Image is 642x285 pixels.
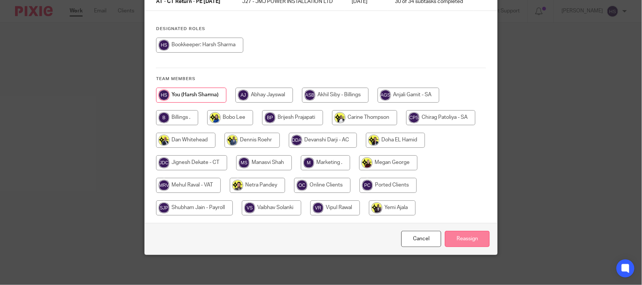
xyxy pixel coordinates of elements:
h4: Team members [156,76,486,82]
a: Close this dialog window [401,231,441,247]
h4: Designated Roles [156,26,486,32]
input: Reassign [445,231,490,247]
